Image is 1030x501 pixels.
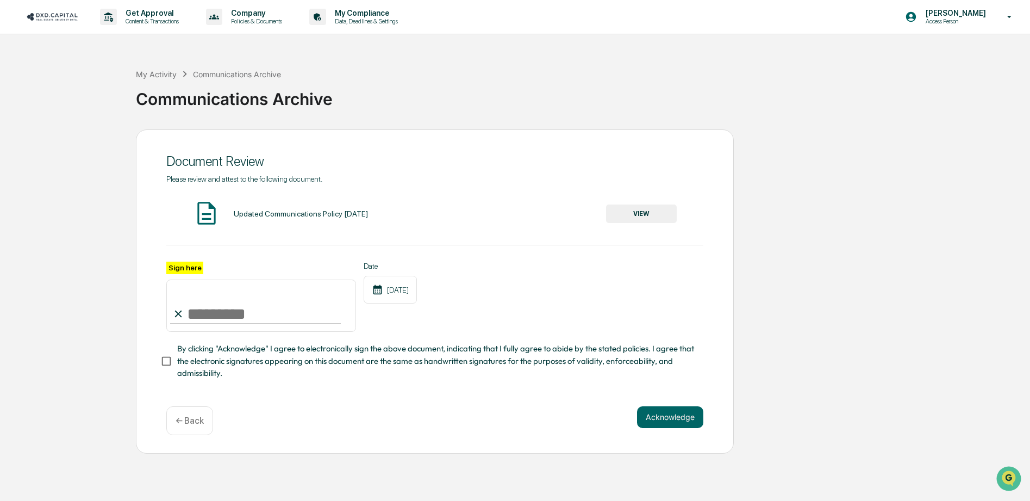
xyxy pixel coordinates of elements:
button: Acknowledge [637,406,703,428]
span: Attestations [90,137,135,148]
p: Content & Transactions [117,17,184,25]
label: Date [364,262,417,270]
a: 🔎Data Lookup [7,153,73,173]
p: Get Approval [117,9,184,17]
a: 🗄️Attestations [74,133,139,152]
p: My Compliance [326,9,403,17]
label: Sign here [166,262,203,274]
button: Start new chat [185,86,198,100]
p: [PERSON_NAME] [917,9,991,17]
span: By clicking "Acknowledge" I agree to electronically sign the above document, indicating that I fu... [177,343,695,379]
p: Policies & Documents [222,17,288,25]
div: Communications Archive [193,70,281,79]
div: 🔎 [11,159,20,168]
div: My Activity [136,70,177,79]
div: Updated Communications Policy [DATE] [234,209,368,218]
p: Data, Deadlines & Settings [326,17,403,25]
p: Access Person [917,17,991,25]
img: Document Icon [193,200,220,227]
a: 🖐️Preclearance [7,133,74,152]
span: Preclearance [22,137,70,148]
span: Data Lookup [22,158,68,169]
button: VIEW [606,205,677,223]
a: Powered byPylon [77,184,132,193]
div: 🗄️ [79,138,88,147]
img: 1746055101610-c473b297-6a78-478c-a979-82029cc54cd1 [11,83,30,103]
p: Company [222,9,288,17]
span: Pylon [108,184,132,193]
div: We're available if you need us! [37,94,138,103]
p: ← Back [176,416,204,426]
p: How can we help? [11,23,198,40]
div: 🖐️ [11,138,20,147]
img: logo [26,11,78,22]
div: Communications Archive [136,81,1025,109]
div: Document Review [166,153,703,169]
span: Please review and attest to the following document. [166,175,322,183]
iframe: Open customer support [995,465,1025,494]
div: [DATE] [364,276,417,304]
div: Start new chat [37,83,178,94]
